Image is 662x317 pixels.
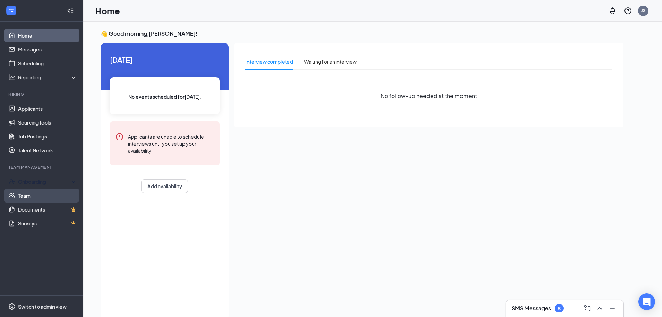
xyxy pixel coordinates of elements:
[558,306,561,311] div: 8
[304,58,357,65] div: Waiting for an interview
[8,164,76,170] div: Team Management
[8,74,15,81] svg: Analysis
[101,30,623,38] h3: 👋 Good morning, [PERSON_NAME] !
[641,8,646,14] div: JS
[607,303,618,314] button: Minimize
[18,189,77,203] a: Team
[608,304,616,312] svg: Minimize
[141,179,188,193] button: Add availability
[18,303,67,310] div: Switch to admin view
[245,58,293,65] div: Interview completed
[18,56,77,70] a: Scheduling
[608,7,617,15] svg: Notifications
[18,42,77,56] a: Messages
[8,91,76,97] div: Hiring
[582,303,593,314] button: ComposeMessage
[583,304,591,312] svg: ComposeMessage
[18,203,77,216] a: DocumentsCrown
[8,303,15,310] svg: Settings
[18,102,77,116] a: Applicants
[95,5,120,17] h1: Home
[18,116,77,129] a: Sourcing Tools
[8,178,15,185] svg: UserCheck
[624,7,632,15] svg: QuestionInfo
[18,129,77,143] a: Job Postings
[512,304,551,312] h3: SMS Messages
[381,92,477,100] span: No follow-up needed at the moment
[18,143,77,157] a: Talent Network
[18,74,78,81] div: Reporting
[110,54,220,65] span: [DATE]
[18,29,77,42] a: Home
[67,7,74,14] svg: Collapse
[638,293,655,310] div: Open Intercom Messenger
[594,303,605,314] button: ChevronUp
[128,93,202,101] span: No events scheduled for [DATE] .
[18,216,77,230] a: SurveysCrown
[128,133,214,154] div: Applicants are unable to schedule interviews until you set up your availability.
[596,304,604,312] svg: ChevronUp
[8,7,15,14] svg: WorkstreamLogo
[115,133,124,141] svg: Error
[18,178,72,185] div: Onboarding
